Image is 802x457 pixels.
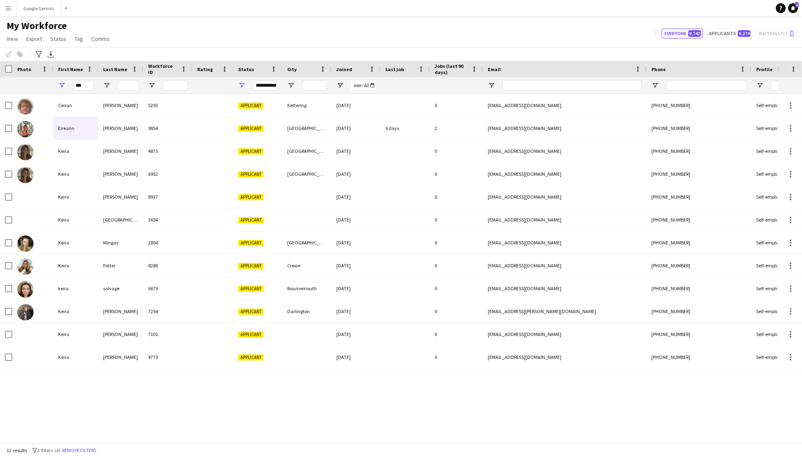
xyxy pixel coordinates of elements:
input: First Name Filter Input [73,81,93,90]
input: Phone Filter Input [666,81,746,90]
div: Keira [53,231,98,254]
span: 2 filters set [37,447,61,453]
a: Comms [88,34,113,44]
div: [PHONE_NUMBER] [647,254,751,277]
div: [DATE] [331,140,381,162]
div: [PHONE_NUMBER] [647,140,751,162]
span: Applicant [238,309,264,315]
span: Applicant [238,354,264,361]
div: 0 [430,346,483,368]
div: [GEOGRAPHIC_DATA] [282,163,331,185]
div: salvage [98,277,143,300]
div: [EMAIL_ADDRESS][DOMAIN_NAME] [483,94,647,116]
div: [DATE] [331,186,381,208]
div: [PERSON_NAME] [98,300,143,323]
span: My Workforce [7,20,67,32]
span: Export [26,35,42,43]
div: Eireann [53,117,98,139]
div: 0 [430,94,483,116]
div: [PERSON_NAME] [98,94,143,116]
button: Open Filter Menu [103,82,110,89]
div: [PERSON_NAME] [98,140,143,162]
div: 0 [430,186,483,208]
div: [PHONE_NUMBER] [647,186,751,208]
div: [GEOGRAPHIC_DATA] [282,117,331,139]
div: Keira [53,140,98,162]
div: 9854 [143,117,192,139]
span: Applicant [238,171,264,177]
div: 7254 [143,300,192,323]
span: Comms [91,35,110,43]
a: Status [47,34,70,44]
button: Open Filter Menu [651,82,659,89]
span: First Name [58,66,83,72]
div: Potter [98,254,143,277]
div: Keira [53,186,98,208]
div: [DATE] [331,208,381,231]
div: 6952 [143,163,192,185]
div: Crewe [282,254,331,277]
button: Google Gemini [17,0,61,16]
span: Applicant [238,125,264,132]
input: Email Filter Input [502,81,642,90]
img: Keira Egan [17,167,34,183]
img: Keira Potter [17,258,34,275]
div: 6679 [143,277,192,300]
div: 0 [430,231,483,254]
app-action-btn: Export XLSX [46,49,56,59]
span: Applicant [238,194,264,200]
div: Keira [53,208,98,231]
div: [PHONE_NUMBER] [647,277,751,300]
div: [PHONE_NUMBER] [647,231,751,254]
div: [PHONE_NUMBER] [647,346,751,368]
button: Applicants9,274 [706,29,752,38]
div: [DATE] [331,231,381,254]
span: Workforce ID [148,63,178,75]
div: 5293 [143,94,192,116]
div: Keira [53,346,98,368]
button: Open Filter Menu [488,82,495,89]
span: Jobs (last 90 days) [435,63,468,75]
img: Keira Tinkler [17,304,34,320]
button: Open Filter Menu [148,82,155,89]
div: 2 [430,117,483,139]
div: 0 [430,277,483,300]
div: Bournemouth [282,277,331,300]
span: Status [238,66,254,72]
div: [EMAIL_ADDRESS][DOMAIN_NAME] [483,323,647,345]
span: Applicant [238,217,264,223]
app-action-btn: Advanced filters [34,49,44,59]
div: 7101 [143,323,192,345]
img: Eireann Mackey [17,121,34,137]
div: [PHONE_NUMBER] [647,208,751,231]
span: Rating [197,66,213,72]
div: Darlington [282,300,331,323]
div: [PHONE_NUMBER] [647,117,751,139]
div: [PERSON_NAME] [98,186,143,208]
div: [PHONE_NUMBER] [647,163,751,185]
input: Workforce ID Filter Input [163,81,187,90]
div: [GEOGRAPHIC_DATA] [282,140,331,162]
span: 1 [795,2,799,7]
div: [EMAIL_ADDRESS][DOMAIN_NAME] [483,163,647,185]
input: Last Name Filter Input [118,81,138,90]
div: Kettering [282,94,331,116]
div: 4770 [143,346,192,368]
input: City Filter Input [302,81,327,90]
div: 2804 [143,231,192,254]
input: Joined Filter Input [351,81,376,90]
span: City [287,66,297,72]
span: Applicant [238,286,264,292]
span: Applicant [238,103,264,109]
div: 3694 [143,208,192,231]
div: [DATE] [331,163,381,185]
span: Photo [17,66,31,72]
button: Remove filters [61,446,98,455]
div: Keira [53,163,98,185]
span: Applicant [238,148,264,155]
div: [DATE] [331,254,381,277]
div: Mingay [98,231,143,254]
div: [DATE] [331,277,381,300]
img: Ceiran McAllister [17,98,34,114]
div: [DATE] [331,323,381,345]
